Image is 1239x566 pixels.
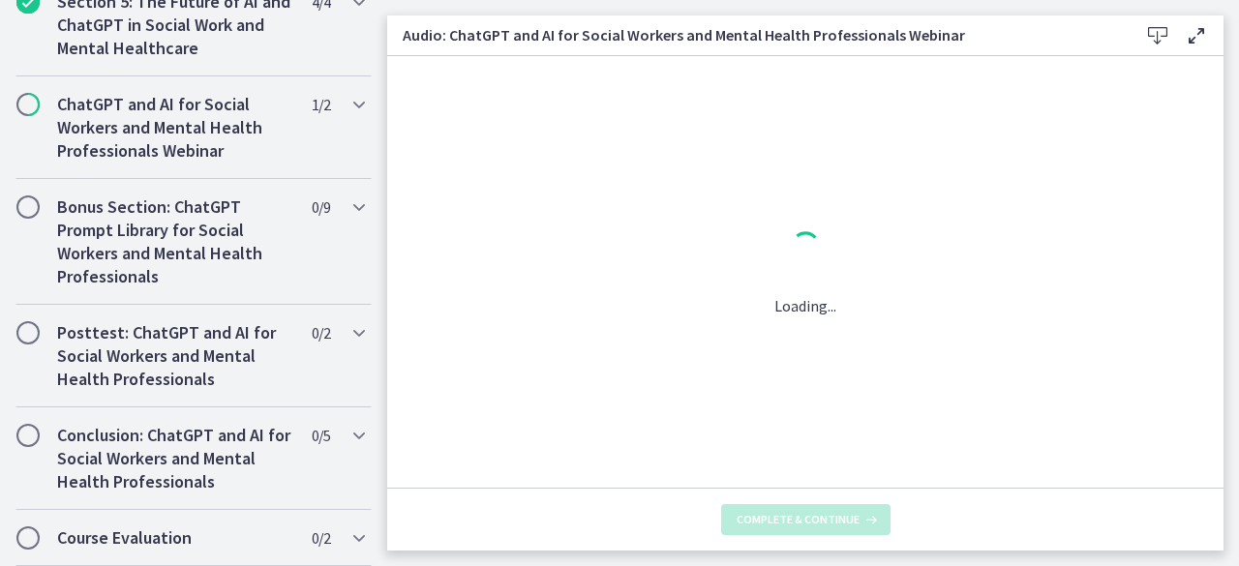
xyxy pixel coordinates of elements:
[403,23,1107,46] h3: Audio: ChatGPT and AI for Social Workers and Mental Health Professionals Webinar
[312,526,330,550] span: 0 / 2
[774,294,836,317] p: Loading...
[57,321,293,391] h2: Posttest: ChatGPT and AI for Social Workers and Mental Health Professionals
[57,93,293,163] h2: ChatGPT and AI for Social Workers and Mental Health Professionals Webinar
[312,424,330,447] span: 0 / 5
[312,321,330,344] span: 0 / 2
[57,195,293,288] h2: Bonus Section: ChatGPT Prompt Library for Social Workers and Mental Health Professionals
[774,226,836,271] div: 1
[312,93,330,116] span: 1 / 2
[721,504,891,535] button: Complete & continue
[57,526,293,550] h2: Course Evaluation
[737,512,860,527] span: Complete & continue
[312,195,330,219] span: 0 / 9
[57,424,293,493] h2: Conclusion: ChatGPT and AI for Social Workers and Mental Health Professionals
